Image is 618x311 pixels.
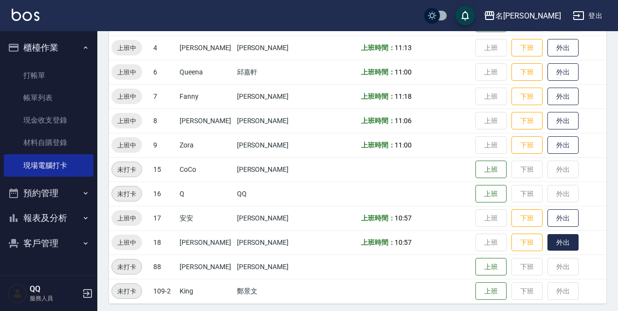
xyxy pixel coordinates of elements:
[547,39,579,57] button: 外出
[177,279,235,303] td: King
[151,84,177,109] td: 7
[151,60,177,84] td: 6
[235,60,301,84] td: 邱嘉軒
[495,10,561,22] div: 名[PERSON_NAME]
[151,279,177,303] td: 109-2
[395,68,412,76] span: 11:00
[111,213,142,223] span: 上班中
[112,286,142,296] span: 未打卡
[511,63,543,81] button: 下班
[361,92,395,100] b: 上班時間：
[111,140,142,150] span: 上班中
[569,7,606,25] button: 登出
[235,182,301,206] td: QQ
[511,234,543,252] button: 下班
[547,136,579,154] button: 外出
[361,68,395,76] b: 上班時間：
[177,60,235,84] td: Queena
[361,238,395,246] b: 上班時間：
[151,206,177,230] td: 17
[235,133,301,157] td: [PERSON_NAME]
[177,182,235,206] td: Q
[455,6,475,25] button: save
[4,35,93,60] button: 櫃檯作業
[511,209,543,227] button: 下班
[235,206,301,230] td: [PERSON_NAME]
[4,87,93,109] a: 帳單列表
[361,117,395,125] b: 上班時間：
[547,63,579,81] button: 外出
[177,84,235,109] td: Fanny
[177,133,235,157] td: Zora
[30,294,79,303] p: 服務人員
[395,214,412,222] span: 10:57
[151,182,177,206] td: 16
[235,36,301,60] td: [PERSON_NAME]
[177,255,235,279] td: [PERSON_NAME]
[151,109,177,133] td: 8
[151,133,177,157] td: 9
[151,255,177,279] td: 88
[361,141,395,149] b: 上班時間：
[30,284,79,294] h5: QQ
[151,157,177,182] td: 15
[4,109,93,131] a: 現金收支登錄
[112,165,142,175] span: 未打卡
[547,112,579,130] button: 外出
[547,88,579,106] button: 外出
[177,206,235,230] td: 安安
[511,39,543,57] button: 下班
[4,64,93,87] a: 打帳單
[4,231,93,256] button: 客戶管理
[475,185,507,203] button: 上班
[511,112,543,130] button: 下班
[475,161,507,179] button: 上班
[511,136,543,154] button: 下班
[111,116,142,126] span: 上班中
[547,209,579,227] button: 外出
[112,189,142,199] span: 未打卡
[235,279,301,303] td: 鄭景文
[395,141,412,149] span: 11:00
[480,6,565,26] button: 名[PERSON_NAME]
[235,157,301,182] td: [PERSON_NAME]
[8,284,27,303] img: Person
[177,230,235,255] td: [PERSON_NAME]
[511,88,543,106] button: 下班
[151,36,177,60] td: 4
[235,84,301,109] td: [PERSON_NAME]
[235,255,301,279] td: [PERSON_NAME]
[111,43,142,53] span: 上班中
[395,92,412,100] span: 11:18
[4,205,93,231] button: 報表及分析
[151,230,177,255] td: 18
[112,262,142,272] span: 未打卡
[111,91,142,102] span: 上班中
[547,234,579,251] button: 外出
[12,9,39,21] img: Logo
[177,36,235,60] td: [PERSON_NAME]
[475,258,507,276] button: 上班
[395,117,412,125] span: 11:06
[395,238,412,246] span: 10:57
[4,154,93,177] a: 現場電腦打卡
[4,181,93,206] button: 預約管理
[395,44,412,52] span: 11:13
[235,230,301,255] td: [PERSON_NAME]
[361,214,395,222] b: 上班時間：
[177,109,235,133] td: [PERSON_NAME]
[111,238,142,248] span: 上班中
[177,157,235,182] td: CoCo
[111,67,142,77] span: 上班中
[361,44,395,52] b: 上班時間：
[4,131,93,154] a: 材料自購登錄
[475,282,507,300] button: 上班
[235,109,301,133] td: [PERSON_NAME]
